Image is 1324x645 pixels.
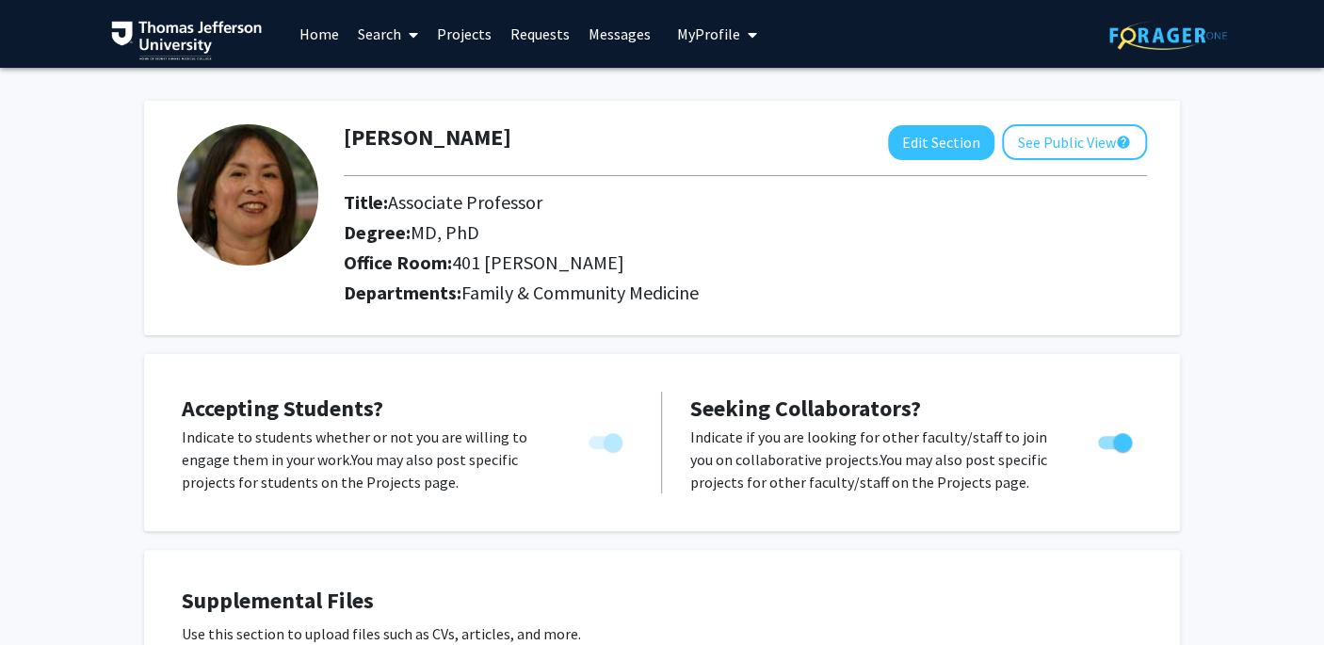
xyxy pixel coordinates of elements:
[111,21,262,60] img: Thomas Jefferson University Logo
[330,282,1161,304] h2: Departments:
[581,426,633,454] div: You cannot turn this off while you have active projects.
[177,124,318,266] img: Profile Picture
[1109,21,1227,50] img: ForagerOne Logo
[501,1,579,67] a: Requests
[344,191,1015,214] h2: Title:
[182,426,553,493] p: Indicate to students whether or not you are willing to engage them in your work. You may also pos...
[581,426,633,454] div: Toggle
[182,394,383,423] span: Accepting Students?
[690,394,921,423] span: Seeking Collaborators?
[1116,131,1131,153] mat-icon: help
[344,251,1015,274] h2: Office Room:
[888,125,994,160] button: Edit Section
[579,1,660,67] a: Messages
[182,588,1142,615] h4: Supplemental Files
[1090,426,1142,454] div: Toggle
[182,622,1142,645] p: Use this section to upload files such as CVs, articles, and more.
[461,281,699,304] span: Family & Community Medicine
[388,190,542,214] span: Associate Professor
[1002,124,1147,160] button: See Public View
[348,1,428,67] a: Search
[452,250,624,274] span: 401 [PERSON_NAME]
[344,221,1015,244] h2: Degree:
[411,220,479,244] span: MD, PhD
[290,1,348,67] a: Home
[677,24,740,43] span: My Profile
[344,124,511,152] h1: [PERSON_NAME]
[428,1,501,67] a: Projects
[14,560,80,631] iframe: Chat
[690,426,1062,493] p: Indicate if you are looking for other faculty/staff to join you on collaborative projects. You ma...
